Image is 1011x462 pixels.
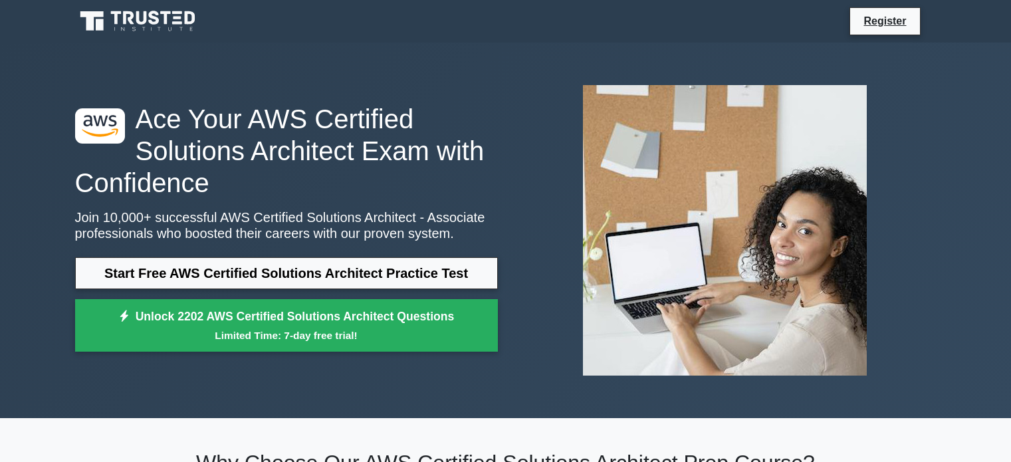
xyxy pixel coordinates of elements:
[75,257,498,289] a: Start Free AWS Certified Solutions Architect Practice Test
[75,299,498,352] a: Unlock 2202 AWS Certified Solutions Architect QuestionsLimited Time: 7-day free trial!
[92,328,481,343] small: Limited Time: 7-day free trial!
[855,13,914,29] a: Register
[75,209,498,241] p: Join 10,000+ successful AWS Certified Solutions Architect - Associate professionals who boosted t...
[75,103,498,199] h1: Ace Your AWS Certified Solutions Architect Exam with Confidence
